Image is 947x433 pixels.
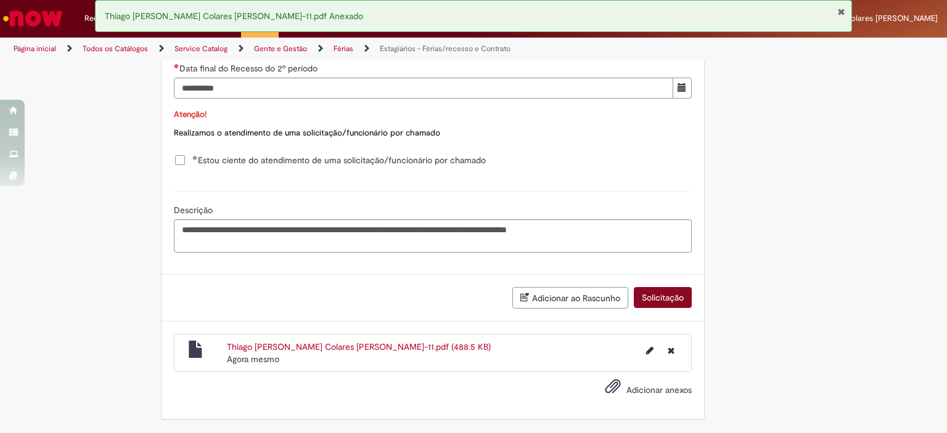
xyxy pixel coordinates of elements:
[84,12,128,25] span: Requisições
[334,44,353,54] a: Férias
[105,10,363,22] span: Thiago [PERSON_NAME] Colares [PERSON_NAME]-11.pdf Anexado
[174,204,215,216] span: Descrição
[192,155,198,160] span: Obrigatório Preenchido
[660,341,682,360] button: Excluir Thiago Antonio Colares Silva-11.pdf
[174,109,207,119] span: Atenção!
[192,154,486,166] span: Estou ciente do atendimento de uma solicitação/funcionário por chamado
[227,354,279,365] span: Agora mesmo
[227,354,279,365] time: 29/09/2025 17:01:40
[1,6,65,31] img: ServiceNow
[634,287,692,308] button: Solicitação
[254,44,307,54] a: Gente e Gestão
[174,63,179,68] span: Necessários
[512,287,628,309] button: Adicionar ao Rascunho
[179,63,320,74] span: Data final do Recesso do 2º período
[837,7,845,17] button: Fechar Notificação
[602,375,624,403] button: Adicionar anexos
[14,44,56,54] a: Página inicial
[83,44,148,54] a: Todos os Catálogos
[174,78,673,99] input: Data final do Recesso do 2º período
[626,384,692,395] span: Adicionar anexos
[9,38,622,60] ul: Trilhas de página
[639,341,661,360] button: Editar nome de arquivo Thiago Antonio Colares Silva-11.pdf
[380,44,510,54] a: Estagiários - Férias/recesso e Contrato
[174,219,692,253] textarea: Descrição
[174,127,440,138] span: Realizamos o atendimento de uma solicitação/funcionário por chamado
[227,341,491,352] a: Thiago [PERSON_NAME] Colares [PERSON_NAME]-11.pdf (488.5 KB)
[673,78,692,99] button: Mostrar calendário para Data final do Recesso do 2º período
[174,44,228,54] a: Service Catalog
